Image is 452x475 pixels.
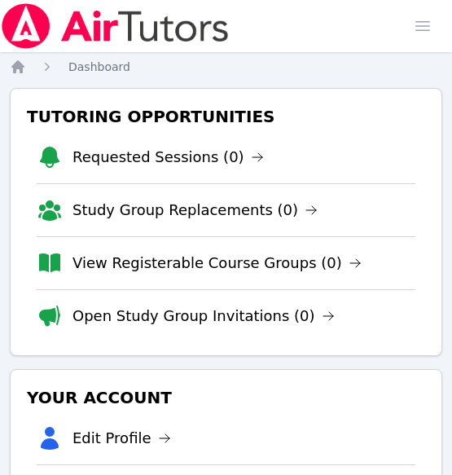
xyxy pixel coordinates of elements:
[10,59,442,75] nav: Breadcrumb
[72,252,362,275] a: View Registerable Course Groups (0)
[72,427,171,450] a: Edit Profile
[68,60,130,73] span: Dashboard
[72,305,335,328] a: Open Study Group Invitations (0)
[24,102,428,131] h3: Tutoring Opportunities
[72,146,264,169] a: Requested Sessions (0)
[72,199,318,222] a: Study Group Replacements (0)
[24,383,428,412] h3: Your Account
[68,59,130,75] a: Dashboard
